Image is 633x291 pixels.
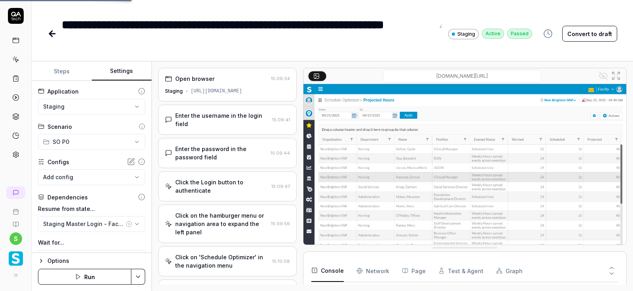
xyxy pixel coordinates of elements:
[32,62,92,81] button: Steps
[38,250,145,266] button: Select tests to wait for...
[47,256,145,266] div: Options
[38,134,145,150] button: SO P0
[356,260,389,282] button: Network
[38,205,145,213] label: Resume from state...
[271,150,290,156] time: 15:09:44
[3,202,28,215] a: Book a call with us
[38,216,145,232] button: Staging Master Login - Facility - BHS
[175,75,214,83] div: Open browser
[92,62,152,81] button: Settings
[175,145,267,161] div: Enter the password in the password field
[43,220,124,228] div: Staging Master Login - Facility - BHS
[47,158,69,166] div: Configs
[38,256,145,266] button: Options
[303,84,626,286] img: Screenshot
[9,251,23,266] img: Smartlinx Logo
[175,178,268,195] div: Click the Login button to authenticate
[311,260,344,282] button: Console
[271,76,290,81] time: 15:09:34
[438,260,483,282] button: Test & Agent
[538,26,557,42] button: View version history
[53,138,69,146] span: SO P0
[9,232,22,245] button: s
[272,258,290,264] time: 15:10:08
[562,26,617,42] button: Convert to draft
[47,123,72,131] div: Scenario
[38,269,131,285] button: Run
[448,29,479,39] a: Staging
[496,260,523,282] button: Graph
[610,69,622,82] button: Open in full screen
[3,245,28,267] button: Smartlinx Logo
[272,117,290,123] time: 15:09:41
[43,102,64,111] span: Staging
[3,215,28,228] a: Documentation
[271,221,290,226] time: 15:09:56
[191,88,242,95] div: [URL][DOMAIN_NAME]
[175,253,269,270] div: Click on 'Schedule Optimizer' in the navigation menu
[38,99,145,115] button: Staging
[271,184,290,189] time: 15:09:47
[482,29,504,39] div: Active
[597,69,610,82] button: Show all interative elements
[507,29,532,39] div: Passed
[175,111,269,128] div: Enter the username in the login field
[47,193,88,201] div: Dependencies
[165,88,183,95] div: Staging
[175,211,268,236] div: Click on the hamburger menu or navigation area to expand the left panel
[38,238,145,247] label: Wait for...
[47,87,79,96] div: Application
[6,186,25,199] a: New conversation
[402,260,426,282] button: Page
[457,31,475,38] span: Staging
